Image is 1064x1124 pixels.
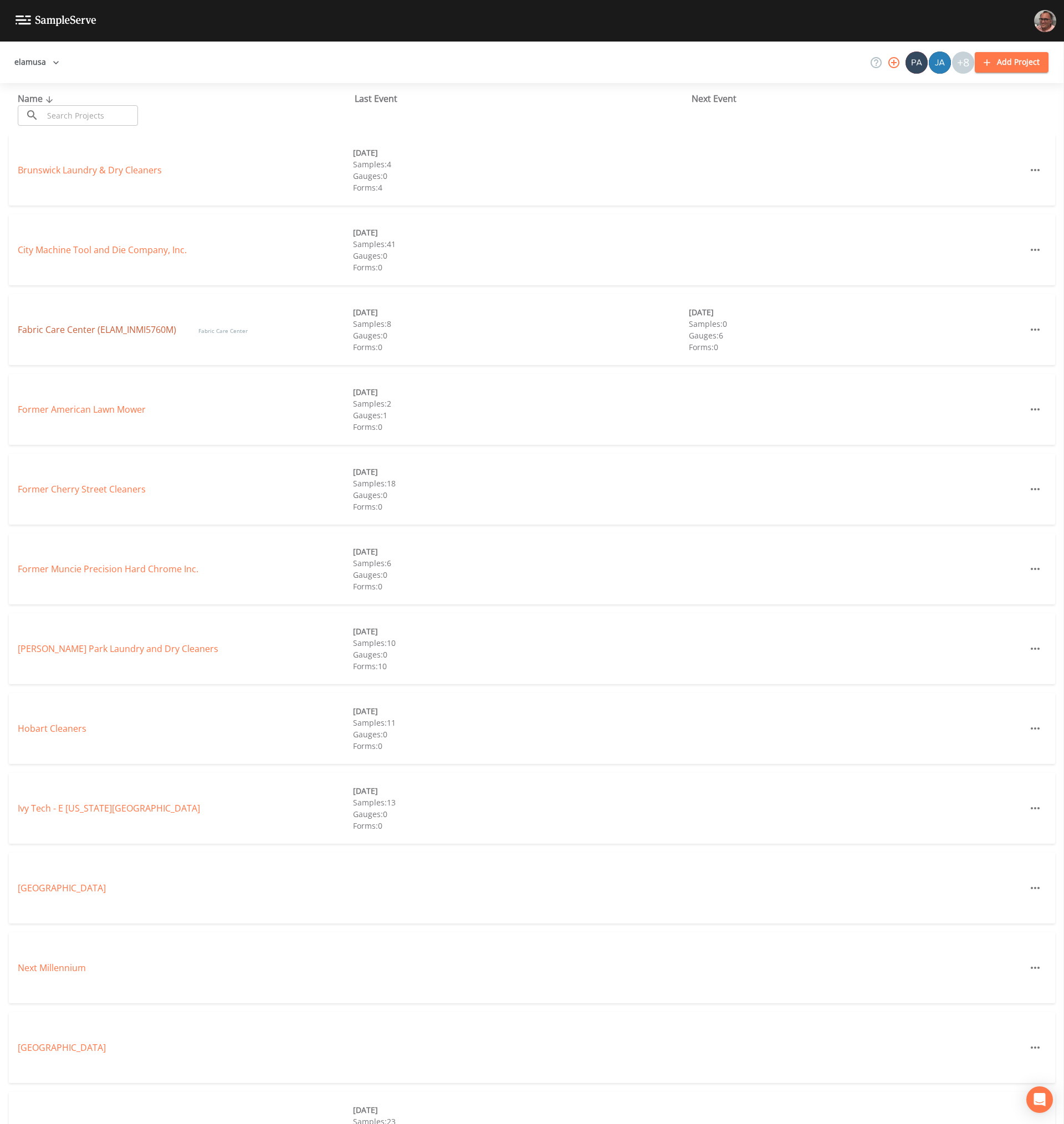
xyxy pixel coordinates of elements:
a: Former American Lawn Mower [18,403,146,415]
div: Forms: 0 [353,341,688,353]
div: Forms: 0 [353,261,688,273]
div: Last Event [355,92,692,105]
div: Forms: 10 [353,660,688,672]
button: Add Project [975,52,1048,73]
div: Gauges: 0 [353,649,688,660]
a: City Machine Tool and Die Company, Inc. [18,244,187,256]
div: Samples: 41 [353,238,688,250]
div: Gauges: 0 [353,808,688,820]
a: Hobart Cleaners [18,722,86,735]
div: Samples: 11 [353,717,688,728]
div: Gauges: 0 [353,330,688,341]
a: Brunswick Laundry & Dry Cleaners [18,164,162,176]
div: Gauges: 0 [353,728,688,740]
div: [DATE] [353,227,688,238]
div: +8 [952,52,974,74]
div: Gauges: 0 [353,569,688,581]
a: Former Cherry Street Cleaners [18,483,146,495]
div: [DATE] [353,1104,688,1116]
input: Search Projects [43,105,138,126]
img: logo [16,16,96,26]
div: Patrick Caulfield [905,52,928,74]
a: Fabric Care Center (ELAM_INMI5760M) [18,324,176,336]
div: Samples: 2 [353,398,688,409]
div: Gauges: 1 [353,409,688,421]
div: Samples: 18 [353,478,688,489]
div: [DATE] [689,306,1024,318]
div: Gauges: 0 [353,170,688,182]
a: [PERSON_NAME] Park Laundry and Dry Cleaners [18,643,218,655]
img: 642d39ac0e0127a36d8cdbc932160316 [906,52,928,74]
a: Ivy Tech - E [US_STATE][GEOGRAPHIC_DATA] [18,802,200,814]
div: [DATE] [353,625,688,637]
div: Samples: 6 [353,557,688,569]
div: Forms: 0 [353,820,688,832]
div: Forms: 0 [353,581,688,592]
div: Forms: 0 [353,501,688,512]
a: Next Millennium [18,962,86,974]
img: e2d790fa78825a4bb76dcb6ab311d44c [1034,10,1056,32]
div: Gauges: 0 [353,489,688,501]
div: Gauges: 0 [353,250,688,261]
div: Samples: 4 [353,158,688,170]
div: Samples: 0 [689,318,1024,330]
span: Name [18,93,56,105]
div: Forms: 0 [353,421,688,433]
a: Former Muncie Precision Hard Chrome Inc. [18,563,198,575]
div: Samples: 13 [353,797,688,808]
a: [GEOGRAPHIC_DATA] [18,1041,106,1054]
div: Forms: 0 [353,740,688,752]
div: [DATE] [353,147,688,158]
a: [GEOGRAPHIC_DATA] [18,882,106,894]
div: [DATE] [353,386,688,398]
div: [DATE] [353,785,688,797]
div: James Patrick Hogan [928,52,952,74]
div: [DATE] [353,546,688,557]
div: Open Intercom Messenger [1026,1086,1053,1113]
img: de60428fbf029cf3ba8fe1992fc15c16 [929,52,951,74]
div: [DATE] [353,306,688,318]
div: Gauges: 6 [689,330,1024,341]
div: Samples: 10 [353,637,688,649]
div: Next Event [692,92,1029,105]
span: Fabric Care Center [198,327,248,335]
div: Samples: 8 [353,318,688,330]
div: Forms: 4 [353,182,688,193]
div: [DATE] [353,466,688,478]
div: [DATE] [353,705,688,717]
div: Forms: 0 [689,341,1024,353]
button: elamusa [10,52,64,73]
